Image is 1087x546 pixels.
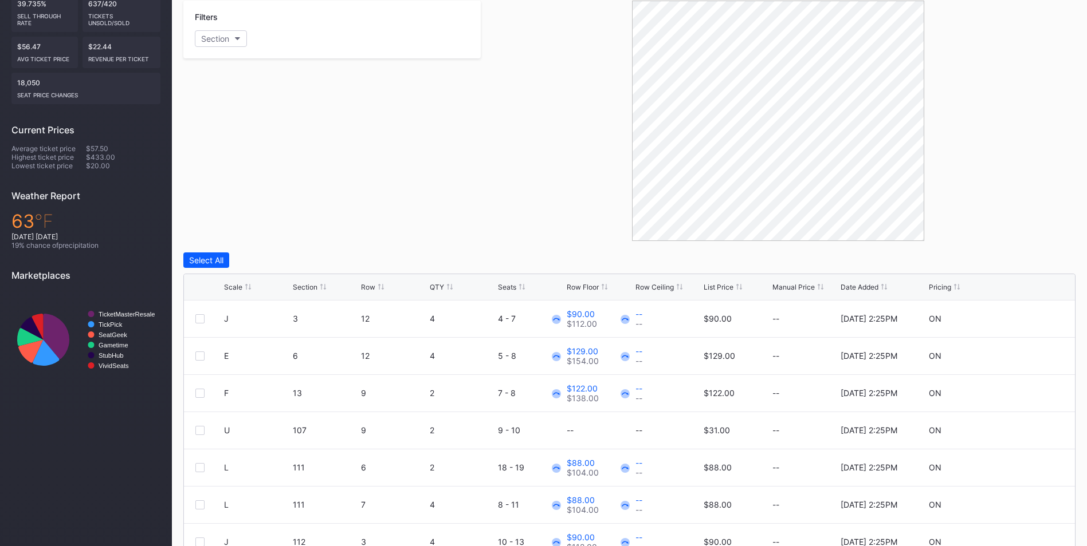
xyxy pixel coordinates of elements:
div: -- [635,346,642,356]
div: 4 - 7 [498,314,564,323]
div: $122.00 [567,383,599,393]
div: -- [772,425,838,435]
div: 111 [293,462,359,472]
div: F [224,388,229,398]
div: 18,050 [11,73,160,104]
div: 12 [361,314,427,323]
text: SeatGeek [99,331,127,338]
div: Sell Through Rate [17,8,72,26]
div: Seats [498,283,516,291]
div: 19 % chance of precipitation [11,241,160,250]
div: Select All [189,255,223,265]
div: ON [929,388,941,398]
div: List Price [704,283,733,291]
div: $88.00 [704,500,732,509]
div: -- [635,425,642,435]
text: TickPick [99,321,123,328]
div: Filters [195,12,469,22]
button: Section [195,30,247,47]
div: 9 [361,425,427,435]
div: $138.00 [567,393,599,403]
div: $154.00 [567,356,599,366]
text: StubHub [99,352,124,359]
div: 2 [430,425,496,435]
div: $88.00 [567,495,599,505]
div: $433.00 [86,153,160,161]
div: ON [929,500,941,509]
div: Avg ticket price [17,51,72,62]
div: $129.00 [567,346,599,356]
div: Manual Price [772,283,815,291]
div: 8 - 11 [498,500,564,509]
div: [DATE] 2:25PM [841,314,897,323]
div: 111 [293,500,359,509]
div: 107 [293,425,359,435]
div: 2 [430,388,496,398]
div: 12 [361,351,427,361]
div: Average ticket price [11,144,86,153]
div: Date Added [841,283,878,291]
div: -- [772,314,838,323]
div: $90.00 [704,314,732,323]
div: -- [635,532,642,542]
div: 6 [293,351,359,361]
div: Row [361,283,375,291]
div: QTY [430,283,444,291]
div: $90.00 [567,532,597,542]
div: seat price changes [17,87,155,98]
div: E [224,351,229,361]
span: ℉ [34,210,53,232]
div: -- [635,309,642,319]
div: -- [635,505,642,515]
div: Current Prices [11,124,160,136]
text: VividSeats [99,362,129,369]
div: [DATE] 2:25PM [841,388,897,398]
div: $122.00 [704,388,735,398]
div: $104.00 [567,468,599,477]
div: Revenue per ticket [88,51,155,62]
div: $88.00 [704,462,732,472]
div: 2 [430,462,496,472]
div: Tickets Unsold/Sold [88,8,155,26]
div: Section [293,283,317,291]
div: Lowest ticket price [11,161,86,170]
div: Marketplaces [11,270,160,281]
div: 4 [430,500,496,509]
div: 4 [430,314,496,323]
div: [DATE] 2:25PM [841,500,897,509]
div: Section [201,34,229,43]
button: Select All [183,252,229,268]
div: $57.50 [86,144,160,153]
div: -- [635,458,642,468]
text: TicketMasterResale [99,311,155,318]
div: ON [929,351,941,361]
div: L [224,500,229,509]
div: $31.00 [704,425,730,435]
div: L [224,462,229,472]
div: ON [929,462,941,472]
div: 18 - 19 [498,462,564,472]
div: $56.47 [11,37,78,68]
div: Pricing [929,283,951,291]
div: Weather Report [11,190,160,201]
div: $88.00 [567,458,599,468]
div: 13 [293,388,359,398]
div: Row Ceiling [635,283,674,291]
div: 9 [361,388,427,398]
div: J [224,314,229,323]
svg: Chart title [11,290,160,390]
div: 6 [361,462,427,472]
div: $90.00 [567,309,597,319]
div: $20.00 [86,161,160,170]
div: [DATE] 2:25PM [841,425,897,435]
div: -- [635,383,642,393]
div: Scale [224,283,242,291]
div: 7 - 8 [498,388,564,398]
div: -- [772,388,838,398]
div: -- [772,462,838,472]
div: -- [567,425,574,435]
div: $112.00 [567,319,597,329]
div: ON [929,425,941,435]
div: -- [635,495,642,505]
div: Highest ticket price [11,153,86,161]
